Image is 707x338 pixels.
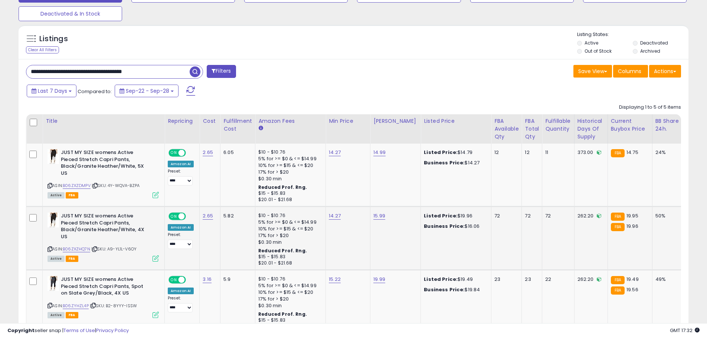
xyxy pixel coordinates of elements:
button: Sep-22 - Sep-28 [115,85,179,97]
label: Out of Stock [585,48,612,54]
div: 10% for >= $15 & <= $20 [258,226,320,232]
a: 14.27 [329,212,341,220]
span: ON [169,277,179,283]
div: FBA Total Qty [525,117,539,141]
a: B06ZXZDMPV [63,183,91,189]
div: $0.30 min [258,239,320,246]
div: Preset: [168,296,194,312]
div: ASIN: [48,149,159,197]
span: ON [169,150,179,156]
b: Business Price: [424,286,465,293]
div: $15 - $15.83 [258,254,320,260]
div: 11 [545,149,568,156]
a: B06ZYHZL4P [63,303,89,309]
div: $15 - $15.83 [258,190,320,197]
div: 10% for >= $15 & <= $20 [258,162,320,169]
small: FBA [611,276,625,284]
span: Last 7 Days [38,87,67,95]
a: 15.99 [373,212,385,220]
div: Listed Price [424,117,488,125]
div: Amazon AI [168,288,194,294]
div: 49% [655,276,680,283]
div: Preset: [168,169,194,186]
b: Business Price: [424,223,465,230]
span: Columns [618,68,641,75]
div: 10% for >= $15 & <= $20 [258,289,320,296]
div: Current Buybox Price [611,117,649,133]
div: 72 [494,213,516,219]
div: $0.30 min [258,302,320,309]
span: FBA [66,256,78,262]
span: All listings currently available for purchase on Amazon [48,312,65,318]
strong: Copyright [7,327,35,334]
div: 23 [494,276,516,283]
div: $14.27 [424,160,485,166]
div: $10 - $10.76 [258,276,320,282]
b: Business Price: [424,159,465,166]
a: Terms of Use [63,327,95,334]
div: Repricing [168,117,196,125]
span: All listings currently available for purchase on Amazon [48,192,65,198]
button: Columns [613,65,648,78]
a: 2.65 [203,149,213,156]
div: ASIN: [48,213,159,261]
button: Deactivated & In Stock [19,6,122,21]
a: 3.16 [203,276,212,283]
div: 5% for >= $0 & <= $14.99 [258,155,320,162]
img: 315W60h6IhL._SL40_.jpg [48,213,59,227]
div: $19.49 [424,276,485,283]
button: Last 7 Days [27,85,76,97]
small: FBA [611,223,625,231]
b: Reduced Prof. Rng. [258,184,307,190]
p: Listing States: [577,31,688,38]
a: 14.27 [329,149,341,156]
span: OFF [185,150,197,156]
b: Reduced Prof. Rng. [258,247,307,254]
div: 5.9 [223,276,249,283]
span: FBA [66,192,78,198]
span: Sep-22 - Sep-28 [126,87,169,95]
label: Deactivated [640,40,668,46]
label: Archived [640,48,660,54]
div: 5% for >= $0 & <= $14.99 [258,219,320,226]
span: | SKU: B2-8YYY-ISSW [90,303,137,309]
a: 2.65 [203,212,213,220]
div: 50% [655,213,680,219]
div: $14.79 [424,149,485,156]
span: All listings currently available for purchase on Amazon [48,256,65,262]
span: | SKU: 4Y-WQVA-BZPA [92,183,140,188]
div: 6.05 [223,149,249,156]
b: Listed Price: [424,276,458,283]
div: 262.20 [577,276,602,283]
a: 14.99 [373,149,386,156]
div: Fulfillable Quantity [545,117,571,133]
span: ON [169,213,179,220]
div: 5% for >= $0 & <= $14.99 [258,282,320,289]
img: 41H7plPgcTL._SL40_.jpg [48,276,59,291]
a: B06ZXZHQ7N [63,246,90,252]
div: Title [46,117,161,125]
div: 72 [525,213,536,219]
div: Amazon Fees [258,117,323,125]
div: BB Share 24h. [655,117,683,133]
span: 19.96 [626,223,638,230]
div: Amazon AI [168,224,194,231]
span: FBA [66,312,78,318]
div: 17% for > $20 [258,169,320,175]
div: Cost [203,117,217,125]
b: JUST MY SIZE womens Active Pieced Stretch Capri Pants, Black/Granite Heather/White, 4X US [61,213,151,242]
div: $19.84 [424,286,485,293]
div: 22 [545,276,568,283]
div: Preset: [168,232,194,249]
span: 14.75 [626,149,638,156]
div: 24% [655,149,680,156]
button: Save View [573,65,612,78]
a: Privacy Policy [96,327,129,334]
div: 17% for > $20 [258,296,320,302]
span: 19.95 [626,212,638,219]
a: 15.22 [329,276,341,283]
div: $16.06 [424,223,485,230]
div: 23 [525,276,536,283]
b: JUST MY SIZE womens Active Pieced Stretch Capri Pants, Black/Granite Heather/White, 5X US [61,149,151,178]
small: Amazon Fees. [258,125,263,132]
